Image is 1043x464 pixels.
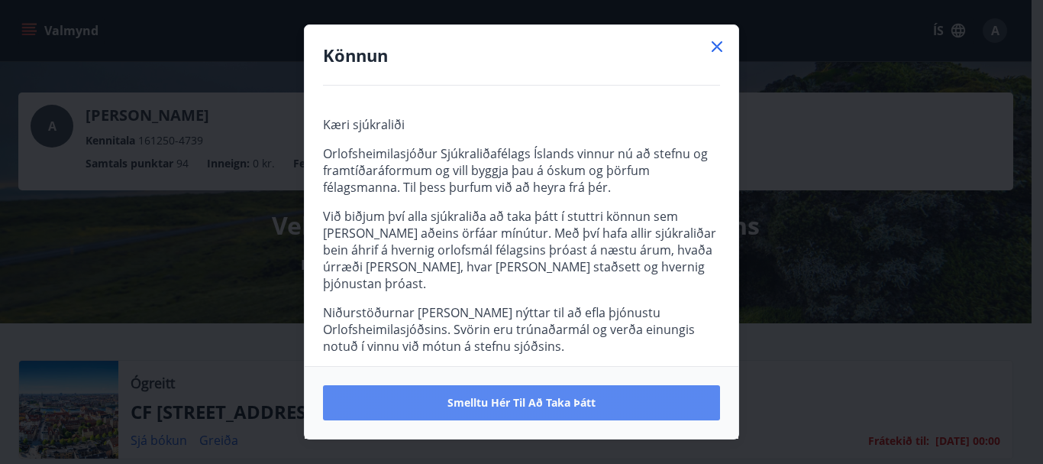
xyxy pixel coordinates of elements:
p: Við biðjum því alla sjúkraliða að taka þátt í stuttri könnun sem [PERSON_NAME] aðeins örfáar mínú... [323,208,720,292]
p: Orlofsheimilasjóður Sjúkraliðafélags Íslands vinnur nú að stefnu og framtíðaráformum og vill bygg... [323,145,720,196]
span: Smelltu hér til að taka þátt [447,395,596,410]
h4: Könnun [323,44,720,67]
button: Smelltu hér til að taka þátt [323,385,720,420]
p: Kæri sjúkraliði [323,116,720,133]
p: Niðurstöðurnar [PERSON_NAME] nýttar til að efla þjónustu Orlofsheimilasjóðsins. Svörin eru trúnað... [323,304,720,355]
